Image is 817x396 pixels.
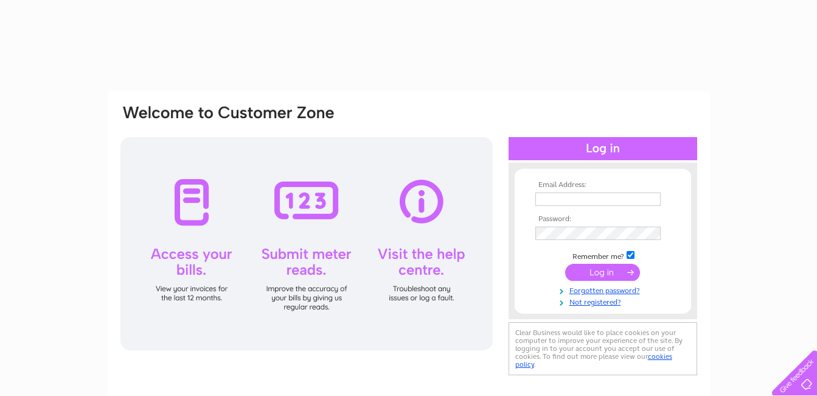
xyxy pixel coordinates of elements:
[515,352,672,369] a: cookies policy
[565,264,640,281] input: Submit
[535,284,673,295] a: Forgotten password?
[509,322,697,375] div: Clear Business would like to place cookies on your computer to improve your experience of the sit...
[532,181,673,189] th: Email Address:
[532,249,673,261] td: Remember me?
[532,215,673,224] th: Password:
[535,295,673,307] a: Not registered?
